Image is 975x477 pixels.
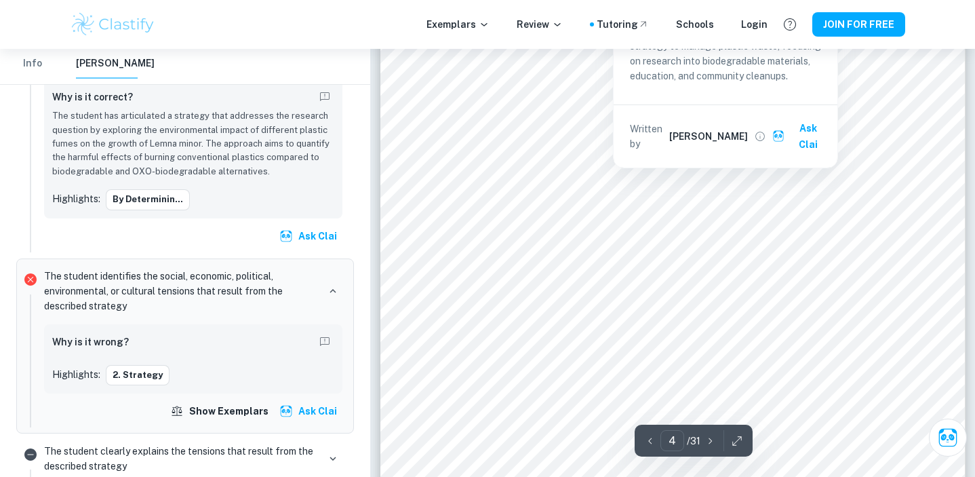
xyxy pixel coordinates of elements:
[22,446,39,463] svg: Not relevant
[167,399,274,423] button: Show exemplars
[76,49,155,79] button: [PERSON_NAME]
[687,434,700,449] p: / 31
[52,90,133,104] h6: Why is it correct?
[630,121,666,151] p: Written by
[751,127,770,146] button: View full profile
[669,129,748,144] h6: [PERSON_NAME]
[676,17,714,32] a: Schools
[426,17,490,32] p: Exemplars
[106,189,190,210] button: By determinin...
[778,13,801,36] button: Help and Feedback
[277,399,342,423] button: Ask Clai
[929,419,967,457] button: Ask Clai
[279,229,293,243] img: clai.svg
[630,24,821,83] p: The student identifies and describes a strategy to manage plastic waste, focusing on research int...
[315,88,334,107] button: Report mistake/confusion
[44,269,318,313] p: The student identifies the social, economic, political, environmental, or cultural tensions that ...
[52,335,129,349] h6: Why is it wrong?
[44,444,318,474] p: The student clearly explains the tensions that result from the described strategy
[597,17,649,32] a: Tutoring
[70,11,156,38] img: Clastify logo
[16,49,49,79] button: Info
[772,130,785,142] img: clai.svg
[770,116,832,157] button: Ask Clai
[517,17,563,32] p: Review
[52,367,100,382] p: Highlights:
[315,332,334,351] button: Report mistake/confusion
[22,271,39,288] svg: Incorrect
[741,17,768,32] a: Login
[812,12,905,37] button: JOIN FOR FREE
[52,191,100,206] p: Highlights:
[279,404,293,418] img: clai.svg
[52,109,334,178] p: The student has articulated a strategy that addresses the research question by exploring the envi...
[106,365,170,385] button: 2. Strategy
[277,224,342,248] button: Ask Clai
